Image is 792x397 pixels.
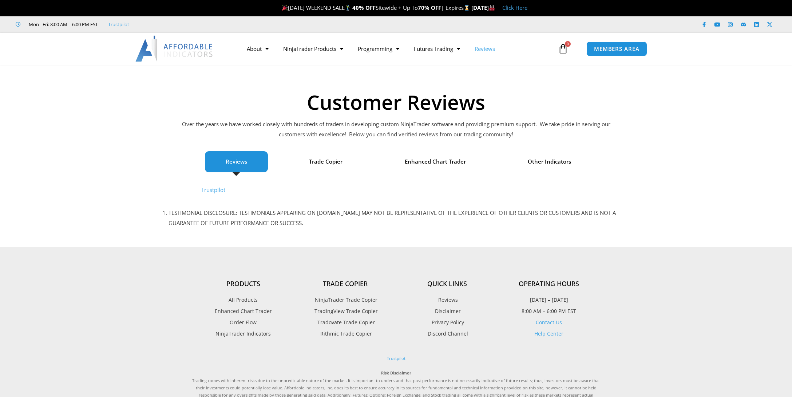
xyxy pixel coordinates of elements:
[280,4,471,11] span: [DATE] WEEKEND SALE Sitewide + Up To | Expires
[192,329,294,338] a: NinjaTrader Indicators
[192,318,294,327] a: Order Flow
[27,20,98,29] span: Mon - Fri: 8:00 AM – 6:00 PM EST
[407,40,467,57] a: Futures Trading
[489,5,495,11] img: 🏭
[430,318,464,327] span: Privacy Policy
[351,40,407,57] a: Programming
[586,41,647,56] a: MEMBERS AREA
[145,92,647,112] h1: Customer Reviews
[352,4,376,11] strong: 40% OFF
[471,4,495,11] strong: [DATE]
[396,318,498,327] a: Privacy Policy
[215,306,272,316] span: Enhanced Chart Trader
[502,4,527,11] a: Click Here
[467,40,502,57] a: Reviews
[294,295,396,305] a: NinjaTrader Trade Copier
[276,40,351,57] a: NinjaTrader Products
[418,4,441,11] strong: 70% OFF
[230,318,257,327] span: Order Flow
[294,280,396,288] h4: Trade Copier
[433,306,461,316] span: Disclaimer
[396,295,498,305] a: Reviews
[396,306,498,316] a: Disclaimer
[201,186,225,193] a: Trustpilot
[594,46,639,52] span: MEMBERS AREA
[498,306,600,316] p: 8:00 AM – 6:00 PM EST
[536,319,562,326] a: Contact Us
[108,20,129,29] a: Trustpilot
[345,5,351,11] img: 🏌️‍♂️
[534,330,563,337] a: Help Center
[396,280,498,288] h4: Quick Links
[387,356,405,361] a: Trustpilot
[436,295,458,305] span: Reviews
[229,295,258,305] span: All Products
[565,41,571,47] span: 0
[192,280,294,288] h4: Products
[294,329,396,338] a: Rithmic Trade Copier
[405,157,466,167] span: Enhanced Chart Trader
[294,318,396,327] a: Tradovate Trade Copier
[318,329,372,338] span: Rithmic Trade Copier
[426,329,468,338] span: Discord Channel
[192,306,294,316] a: Enhanced Chart Trader
[547,38,579,59] a: 0
[396,329,498,338] a: Discord Channel
[313,295,377,305] span: NinjaTrader Trade Copier
[192,295,294,305] a: All Products
[215,329,271,338] span: NinjaTrader Indicators
[239,40,556,57] nav: Menu
[294,306,396,316] a: TradingView Trade Copier
[464,5,470,11] img: ⌛
[169,208,640,228] li: TESTIMONIAL DISCLOSURE: TESTIMONIALS APPEARING ON [DOMAIN_NAME] MAY NOT BE REPRESENTATIVE OF THE ...
[313,306,378,316] span: TradingView Trade Copier
[181,119,611,140] p: Over the years we have worked closely with hundreds of traders in developing custom NinjaTrader s...
[282,5,288,11] img: 🎉
[135,36,214,62] img: LogoAI | Affordable Indicators – NinjaTrader
[528,157,571,167] span: Other Indicators
[316,318,375,327] span: Tradovate Trade Copier
[226,157,247,167] span: Reviews
[381,370,411,376] strong: Risk Disclaimer
[239,40,276,57] a: About
[498,280,600,288] h4: Operating Hours
[309,157,342,167] span: Trade Copier
[498,295,600,305] p: [DATE] – [DATE]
